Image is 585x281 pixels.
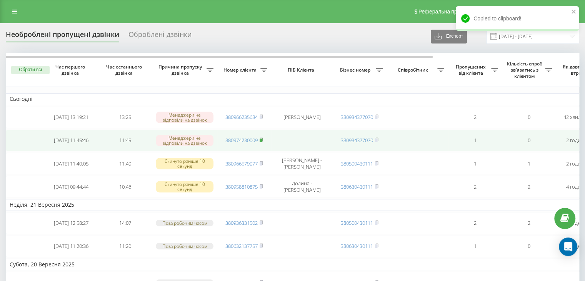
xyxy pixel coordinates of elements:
div: Поза робочим часом [156,243,213,249]
span: Час останнього дзвінка [104,64,146,76]
a: 380936331502 [225,219,258,226]
span: Кількість спроб зв'язатись з клієнтом [506,61,545,79]
td: [DATE] 11:45:46 [44,130,98,151]
div: Оброблені дзвінки [128,30,192,42]
span: Реферальна програма [418,8,475,15]
span: Причина пропуску дзвінка [156,64,207,76]
td: [PERSON_NAME] [271,107,333,128]
a: 380958810875 [225,183,258,190]
td: [DATE] 11:20:36 [44,236,98,257]
td: [DATE] 11:40:05 [44,153,98,174]
td: 0 [502,130,556,151]
td: 1 [448,153,502,174]
a: 380934377070 [341,137,373,144]
td: 2 [448,212,502,234]
span: ПІБ Клієнта [278,67,326,73]
td: 1 [448,130,502,151]
td: [DATE] 13:19:21 [44,107,98,128]
a: 380500430111 [341,160,373,167]
td: 2 [448,176,502,197]
span: Бізнес номер [337,67,376,73]
td: 0 [502,236,556,257]
a: 380630430111 [341,243,373,249]
td: 1 [502,153,556,174]
button: close [571,8,577,16]
span: Час першого дзвінка [50,64,92,76]
td: 2 [502,176,556,197]
span: Номер клієнта [221,67,260,73]
a: 380966235684 [225,114,258,120]
div: Необроблені пропущені дзвінки [6,30,119,42]
a: 380974230009 [225,137,258,144]
td: [PERSON_NAME] - [PERSON_NAME] [271,153,333,174]
td: 0 [502,107,556,128]
td: 11:40 [98,153,152,174]
td: Долина - [PERSON_NAME] [271,176,333,197]
a: 380632137757 [225,243,258,249]
a: 380500430111 [341,219,373,226]
td: [DATE] 12:58:27 [44,212,98,234]
div: Скинуто раніше 10 секунд [156,181,213,192]
td: 11:20 [98,236,152,257]
a: 380934377070 [341,114,373,120]
td: 1 [448,236,502,257]
span: Пропущених від клієнта [452,64,491,76]
button: Обрати всі [11,66,50,74]
td: 11:45 [98,130,152,151]
td: 10:46 [98,176,152,197]
div: Менеджери не відповіли на дзвінок [156,112,213,123]
a: 380966579077 [225,160,258,167]
td: [DATE] 09:44:44 [44,176,98,197]
td: 2 [448,107,502,128]
td: 14:07 [98,212,152,234]
td: 13:25 [98,107,152,128]
div: Менеджери не відповіли на дзвінок [156,135,213,146]
a: 380630430111 [341,183,373,190]
div: Open Intercom Messenger [559,238,577,256]
td: 2 [502,212,556,234]
div: Скинуто раніше 10 секунд [156,158,213,169]
button: Експорт [431,30,467,43]
div: Copied to clipboard! [456,6,579,31]
span: Співробітник [390,67,437,73]
div: Поза робочим часом [156,220,213,226]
